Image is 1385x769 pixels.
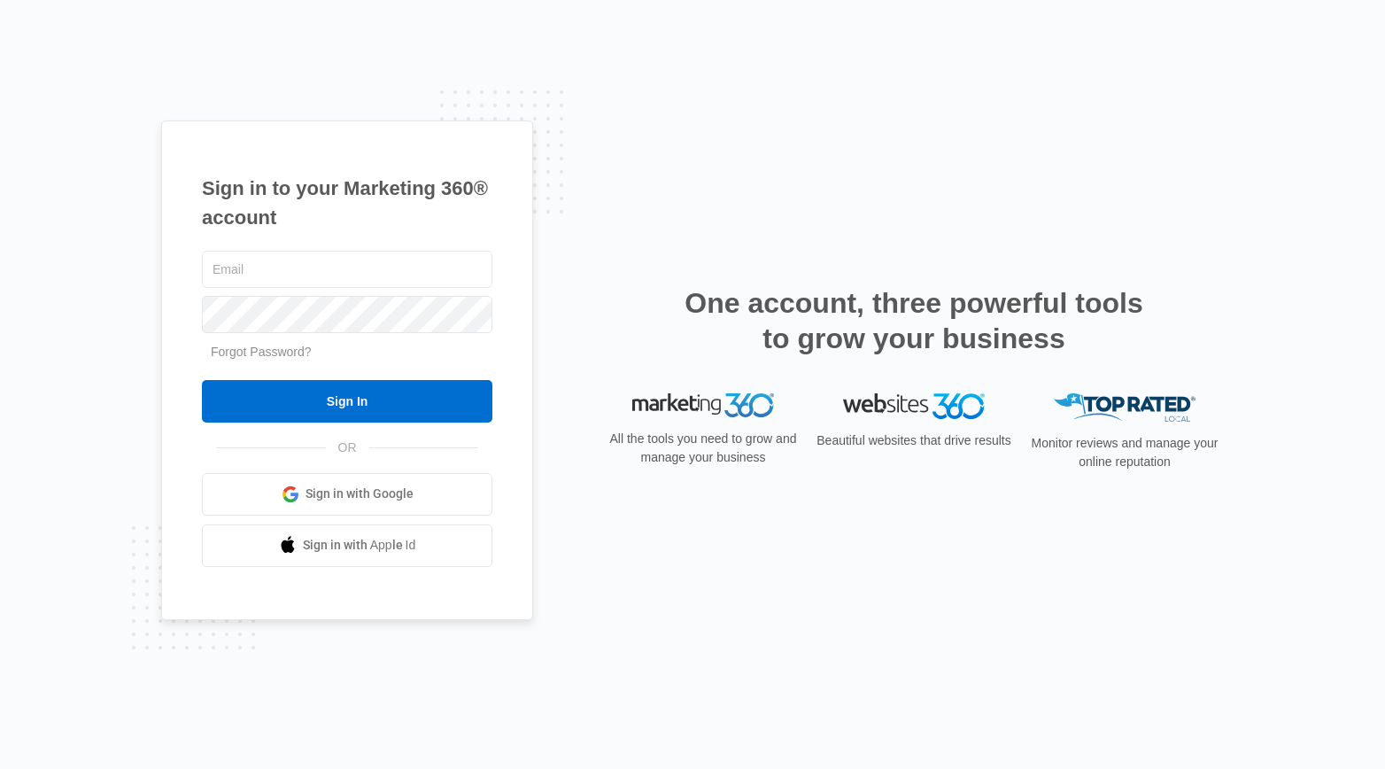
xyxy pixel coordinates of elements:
[679,285,1149,356] h2: One account, three powerful tools to grow your business
[202,524,492,567] a: Sign in with Apple Id
[202,174,492,232] h1: Sign in to your Marketing 360® account
[306,485,414,503] span: Sign in with Google
[202,380,492,423] input: Sign In
[815,431,1013,450] p: Beautiful websites that drive results
[604,430,802,467] p: All the tools you need to grow and manage your business
[1025,434,1224,471] p: Monitor reviews and manage your online reputation
[326,439,369,457] span: OR
[202,473,492,516] a: Sign in with Google
[843,393,985,419] img: Websites 360
[632,393,774,418] img: Marketing 360
[303,536,416,555] span: Sign in with Apple Id
[211,345,312,359] a: Forgot Password?
[202,251,492,288] input: Email
[1054,393,1195,423] img: Top Rated Local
